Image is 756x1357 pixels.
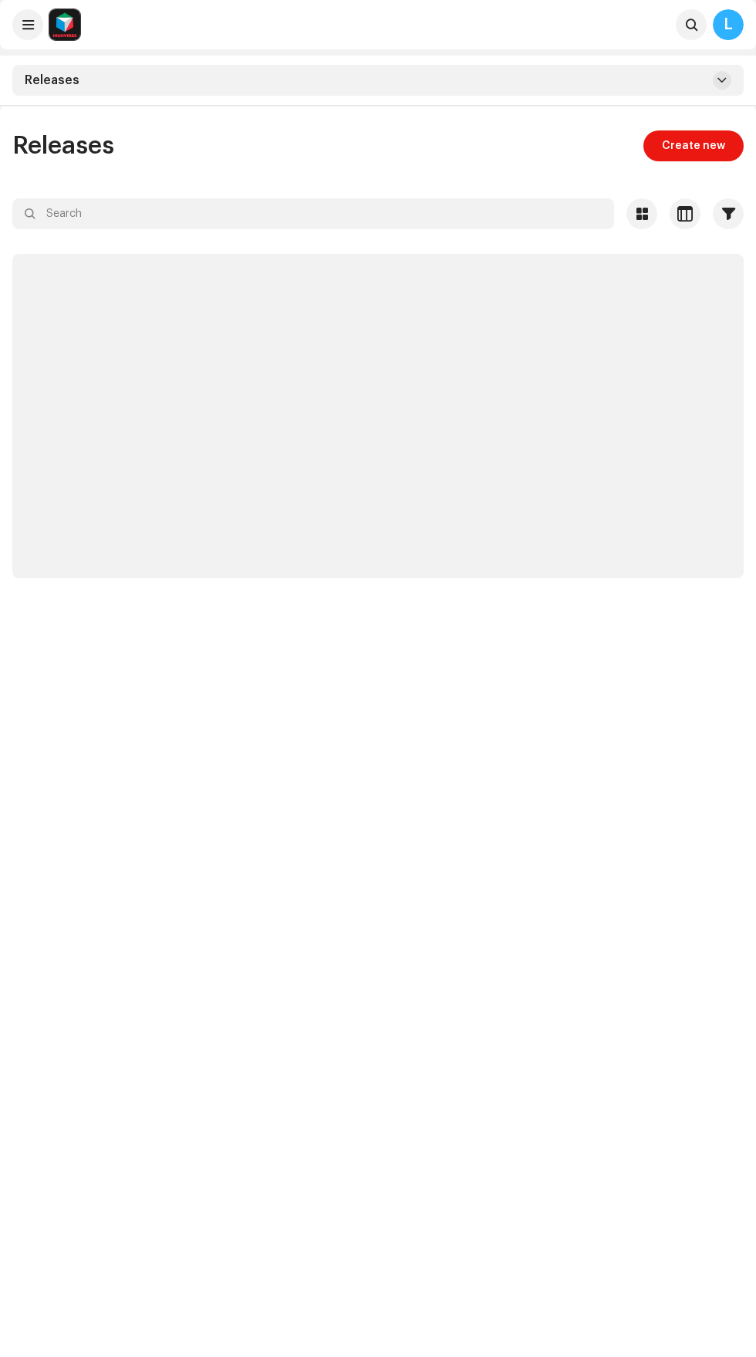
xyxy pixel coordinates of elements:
input: Search [12,198,614,229]
span: Create new [662,130,725,161]
span: Releases [12,134,114,158]
div: L [713,9,744,40]
img: feab3aad-9b62-475c-8caf-26f15a9573ee [49,9,80,40]
button: Create new [643,130,744,161]
span: Releases [25,74,79,86]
